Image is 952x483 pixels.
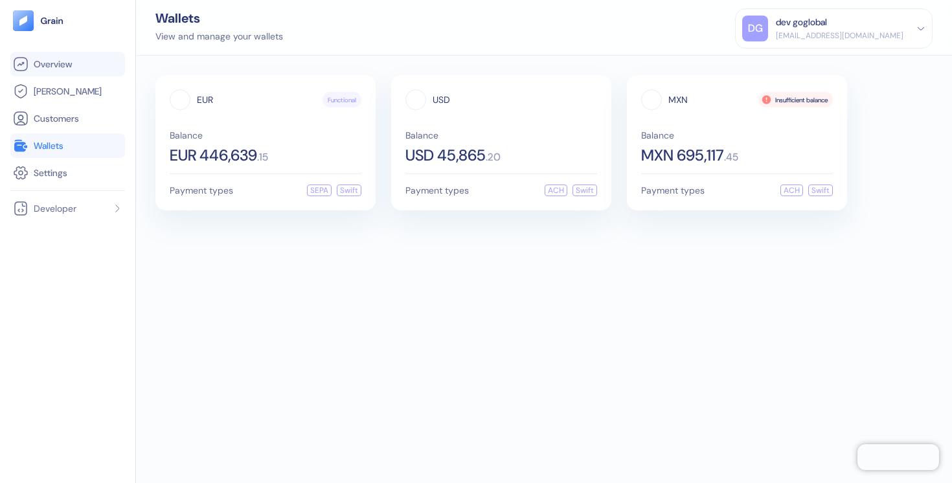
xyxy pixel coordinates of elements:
span: Overview [34,58,72,71]
span: Payment types [641,186,705,195]
div: Wallets [155,12,283,25]
img: logo [40,16,64,25]
div: Swift [337,185,361,196]
span: . 15 [257,152,268,163]
span: USD 45,865 [405,148,486,163]
span: MXN 695,117 [641,148,724,163]
span: . 20 [486,152,501,163]
div: DG [742,16,768,41]
span: USD [433,95,450,104]
span: Balance [641,131,833,140]
span: Wallets [34,139,63,152]
span: EUR 446,639 [170,148,257,163]
div: ACH [780,185,803,196]
div: Insufficient balance [758,92,833,107]
a: Customers [13,111,122,126]
span: Customers [34,112,79,125]
span: Settings [34,166,67,179]
div: SEPA [307,185,332,196]
div: Swift [808,185,833,196]
span: Payment types [170,186,233,195]
span: Developer [34,202,76,215]
div: Swift [572,185,597,196]
div: dev goglobal [776,16,827,29]
span: MXN [668,95,688,104]
span: EUR [197,95,213,104]
a: Overview [13,56,122,72]
a: Settings [13,165,122,181]
iframe: Chatra live chat [857,444,939,470]
span: Balance [405,131,597,140]
img: logo-tablet-V2.svg [13,10,34,31]
span: Functional [328,95,356,105]
span: [PERSON_NAME] [34,85,102,98]
a: Wallets [13,138,122,153]
span: . 45 [724,152,738,163]
div: ACH [545,185,567,196]
span: Balance [170,131,361,140]
span: Payment types [405,186,469,195]
div: View and manage your wallets [155,30,283,43]
div: [EMAIL_ADDRESS][DOMAIN_NAME] [776,30,903,41]
a: [PERSON_NAME] [13,84,122,99]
